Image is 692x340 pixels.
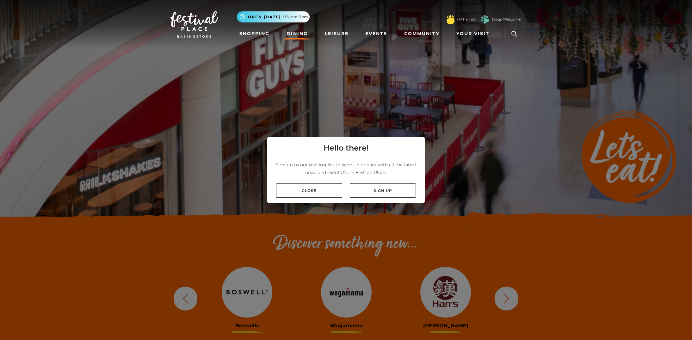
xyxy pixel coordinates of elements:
[324,142,369,154] h4: Hello there!
[454,28,495,40] a: Your Visit
[283,14,308,20] span: 9.30am-7pm
[284,28,310,40] a: Dining
[363,28,390,40] a: Events
[237,11,310,22] button: Open [DATE] 9.30am-7pm
[456,30,489,37] span: Your Visit
[272,161,420,176] p: Sign up to our mailing list to keep up to date with all the latest news and events from Festival ...
[322,28,351,40] a: Leisure
[248,14,281,20] span: Open [DATE]
[457,16,476,22] a: FP Family
[276,183,342,198] a: Close
[402,28,442,40] a: Community
[350,183,416,198] a: Sign up
[237,28,272,40] a: Shopping
[492,16,522,22] a: Dogs Welcome!
[170,11,218,38] img: Festival Place Logo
